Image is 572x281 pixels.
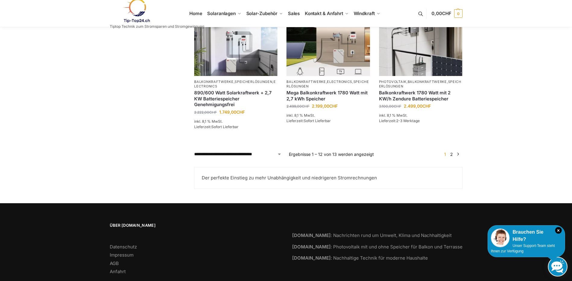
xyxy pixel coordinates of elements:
[292,244,331,250] strong: [DOMAIN_NAME]
[219,109,245,115] bdi: 1.749,00
[443,152,447,157] span: Seite 1
[379,14,462,76] img: Zendure-solar-flow-Batteriespeicher für Balkonkraftwerke
[408,80,447,84] a: Balkonkraftwerke
[194,80,277,89] p: , ,
[379,104,401,109] bdi: 3.100,00
[442,11,451,16] span: CHF
[286,80,369,88] a: Speicherlösungen
[431,11,451,16] span: 0,00
[379,118,420,123] span: Lieferzeit:
[379,80,461,88] a: Speicherlösungen
[194,125,239,129] span: Lieferzeit:
[379,80,406,84] a: Photovoltaik
[555,227,562,234] i: Schließen
[194,14,277,76] img: Steckerkraftwerk mit 2,7kwh-Speicher
[396,118,420,123] span: 2-3 Werktage
[286,104,309,109] bdi: 2.499,00
[292,255,331,261] strong: [DOMAIN_NAME]
[422,103,431,109] span: CHF
[354,11,375,16] span: Windkraft
[441,151,462,157] nav: Produkt-Seitennummerierung
[246,11,278,16] span: Solar-Zubehör
[379,14,462,76] a: -19%Zendure-solar-flow-Batteriespeicher für Balkonkraftwerke
[194,80,276,88] a: Electronics
[289,151,374,157] p: Ergebnisse 1 – 12 von 13 werden angezeigt
[286,90,370,102] a: Mega Balkonkraftwerk 1780 Watt mit 2,7 kWh Speicher
[431,5,462,23] a: 0,00CHF 0
[292,255,428,261] a: [DOMAIN_NAME]: Nachhaltige Technik für moderne Haushalte
[286,14,370,76] img: Solaranlage mit 2,7 KW Batteriespeicher Genehmigungsfrei
[292,232,331,238] strong: [DOMAIN_NAME]
[207,11,236,16] span: Solaranlagen
[404,103,431,109] bdi: 2.499,00
[110,25,204,28] p: Tiptop Technik zum Stromsparen und Stromgewinnung
[327,80,352,84] a: Electronics
[286,80,370,89] p: , ,
[288,11,300,16] span: Sales
[194,119,277,124] p: inkl. 8,1 % MwSt.
[456,151,460,157] a: →
[292,232,452,238] a: [DOMAIN_NAME]: Nachrichten rund um Umwelt, Klima und Nachhaltigkeit
[305,11,343,16] span: Kontakt & Anfahrt
[302,104,309,109] span: CHF
[454,9,463,18] span: 0
[209,110,217,115] span: CHF
[110,223,280,229] span: Über [DOMAIN_NAME]
[379,113,462,118] p: inkl. 8,1 % MwSt.
[194,151,282,157] select: Shop-Reihenfolge
[286,118,331,123] span: Lieferzeit:
[491,229,510,247] img: Customer service
[304,118,331,123] span: Sofort Lieferbar
[194,80,233,84] a: Balkonkraftwerke
[379,80,462,89] p: , ,
[491,244,555,253] span: Unser Support-Team steht Ihnen zur Verfügung
[202,175,455,182] p: Der perfekte Einstieg zu mehr Unabhängigkeit und niedrigeren Stromrechnungen
[286,80,326,84] a: Balkonkraftwerke
[110,252,134,258] a: Impressum
[194,110,217,115] bdi: 2.222,00
[286,113,370,118] p: inkl. 8,1 % MwSt.
[329,103,338,109] span: CHF
[211,125,239,129] span: Sofort Lieferbar
[379,90,462,102] a: Balkonkraftwerk 1780 Watt mit 2 KW/h Zendure Batteriespeicher
[194,14,277,76] a: -21%Steckerkraftwerk mit 2,7kwh-Speicher
[110,260,119,266] a: AGB
[394,104,401,109] span: CHF
[194,90,277,108] a: 890/600 Watt Solarkraftwerk + 2,7 KW Batteriespeicher Genehmigungsfrei
[292,244,463,250] a: [DOMAIN_NAME]: Photovoltaik mit und ohne Speicher für Balkon und Terrasse
[449,152,454,157] a: Seite 2
[286,14,370,76] a: -12%Solaranlage mit 2,7 KW Batteriespeicher Genehmigungsfrei
[235,80,272,84] a: Speicherlösungen
[312,103,338,109] bdi: 2.199,00
[110,244,137,250] a: Datenschutz
[491,229,562,243] div: Brauchen Sie Hilfe?
[236,109,245,115] span: CHF
[110,269,126,274] a: Anfahrt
